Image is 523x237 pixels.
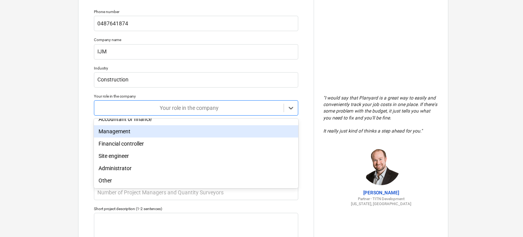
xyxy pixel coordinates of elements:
[94,174,298,187] div: Other
[94,206,298,211] div: Short project description (1-2 sentences)
[94,125,298,138] div: Management
[94,16,298,31] input: Your phone number
[94,150,298,162] div: Site engineer
[94,162,298,174] div: Administrator
[323,201,439,206] p: [US_STATE], [GEOGRAPHIC_DATA]
[323,196,439,201] p: Partner - TITN Development
[94,138,298,150] div: Financial controller
[94,94,298,99] div: Your role in the company
[362,147,400,185] img: Jordan Cohen
[485,200,523,237] iframe: Chat Widget
[94,9,298,14] div: Phone number
[323,190,439,196] p: [PERSON_NAME]
[94,113,298,125] div: Accountant or finance
[94,44,298,60] input: Company name
[94,66,298,71] div: Industry
[94,37,298,42] div: Company name
[323,95,439,134] p: " I would say that Planyard is a great way to easily and conveniently track your job costs in one...
[94,185,298,200] input: Number of Project Managers and Quantity Surveyors
[94,72,298,88] input: Industry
